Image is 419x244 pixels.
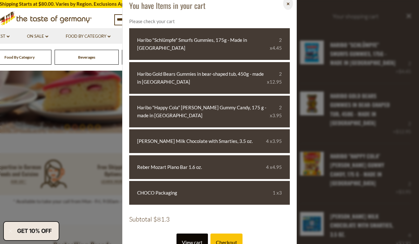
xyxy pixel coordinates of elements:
a: Haribo "Schlümpfe" Smurfs Gummies, 175g - Made in [GEOGRAPHIC_DATA] [137,36,267,52]
div: 4 x [264,137,282,145]
a: Beverages [78,55,95,60]
div: 2 x [268,104,282,119]
span: $81.3 [153,215,170,223]
a: Food By Category [66,33,110,40]
div: 1 x [255,189,282,197]
a: Food By Category [4,55,35,60]
a: CHOCO Packaging [137,189,255,197]
p: Please check your cart [129,18,205,25]
a: [PERSON_NAME] Milk Chocolate with Smarties, 3.5 oz. [137,137,264,145]
a: Haribo Gold Bears Gummies in bear-shaped tub, 450g - made in [GEOGRAPHIC_DATA] [137,70,265,86]
span: 4.45 [272,45,282,51]
span: 12.95 [269,79,282,85]
div: 2 x [267,36,282,52]
a: Haribo "Happy Cola" [PERSON_NAME] Gummy Candy, 175 g - made in [GEOGRAPHIC_DATA] [137,104,268,119]
a: On Sale [27,33,48,40]
a: Reber Mozart Piano Bar 1.6 oz. [137,163,254,171]
div: 2 x [265,70,282,86]
span: 3.95 [272,138,282,144]
h3: You have Items in your cart [129,1,205,10]
span: 4.95 [272,164,282,170]
span: 3 [279,190,282,196]
span: 3.95 [272,112,282,118]
div: 4 x [253,163,282,171]
span: Subtotal [129,215,152,223]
